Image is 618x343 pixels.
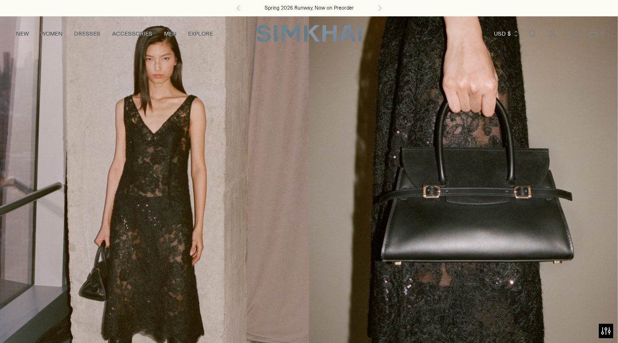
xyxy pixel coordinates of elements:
a: EXPLORE [188,23,213,44]
a: MEN [164,23,177,44]
span: 0 [598,29,606,38]
a: WOMEN [40,23,63,44]
button: USD $ [494,23,519,44]
a: DRESSES [74,23,101,44]
a: Open cart modal [583,24,603,43]
a: Go to the account page [543,24,562,43]
a: SIMKHAI [256,24,362,43]
a: ACCESSORIES [112,23,152,44]
a: NEW [16,23,29,44]
a: Open search modal [523,24,542,43]
a: Wishlist [563,24,582,43]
